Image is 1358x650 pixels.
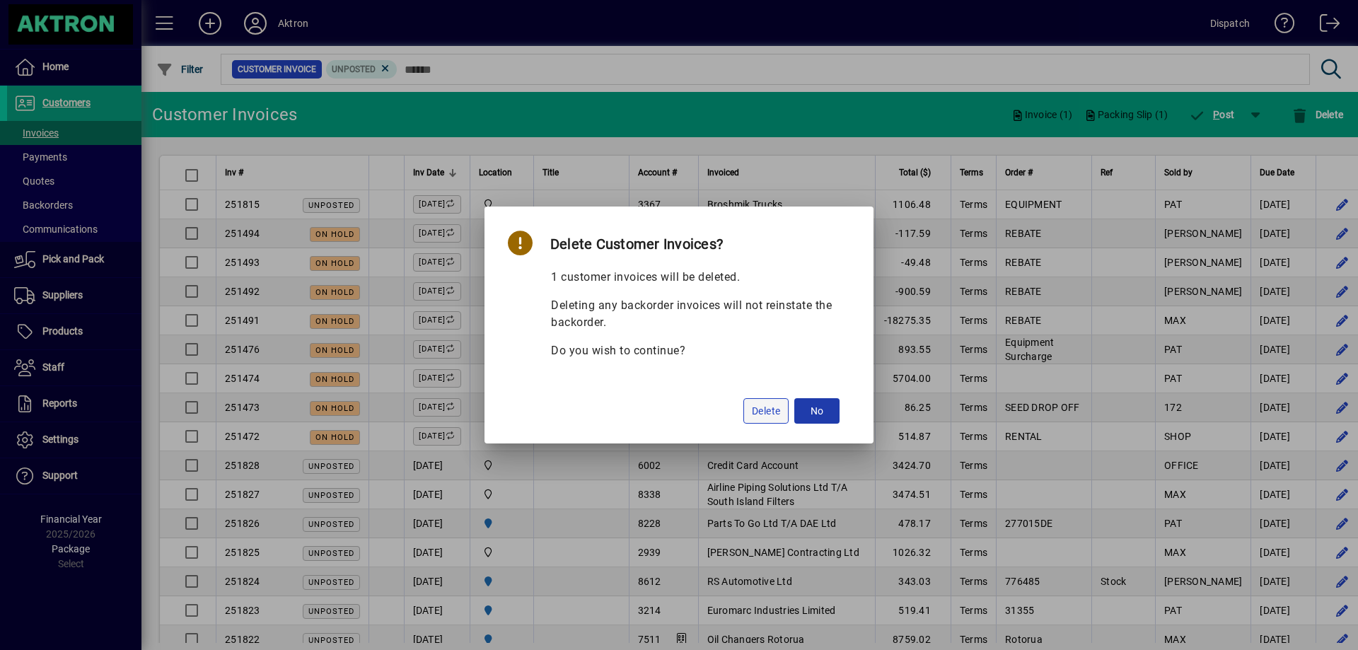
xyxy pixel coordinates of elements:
[743,398,789,424] button: Delete
[551,269,857,286] p: 1 customer invoices will be deleted.
[752,402,781,419] span: Delete
[551,342,857,359] p: Do you wish to continue?
[551,297,857,331] p: Deleting any backorder invoices will not reinstate the backorder.
[811,402,824,419] span: No
[794,398,840,424] button: No
[550,236,723,253] strong: Delete Customer Invoices?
